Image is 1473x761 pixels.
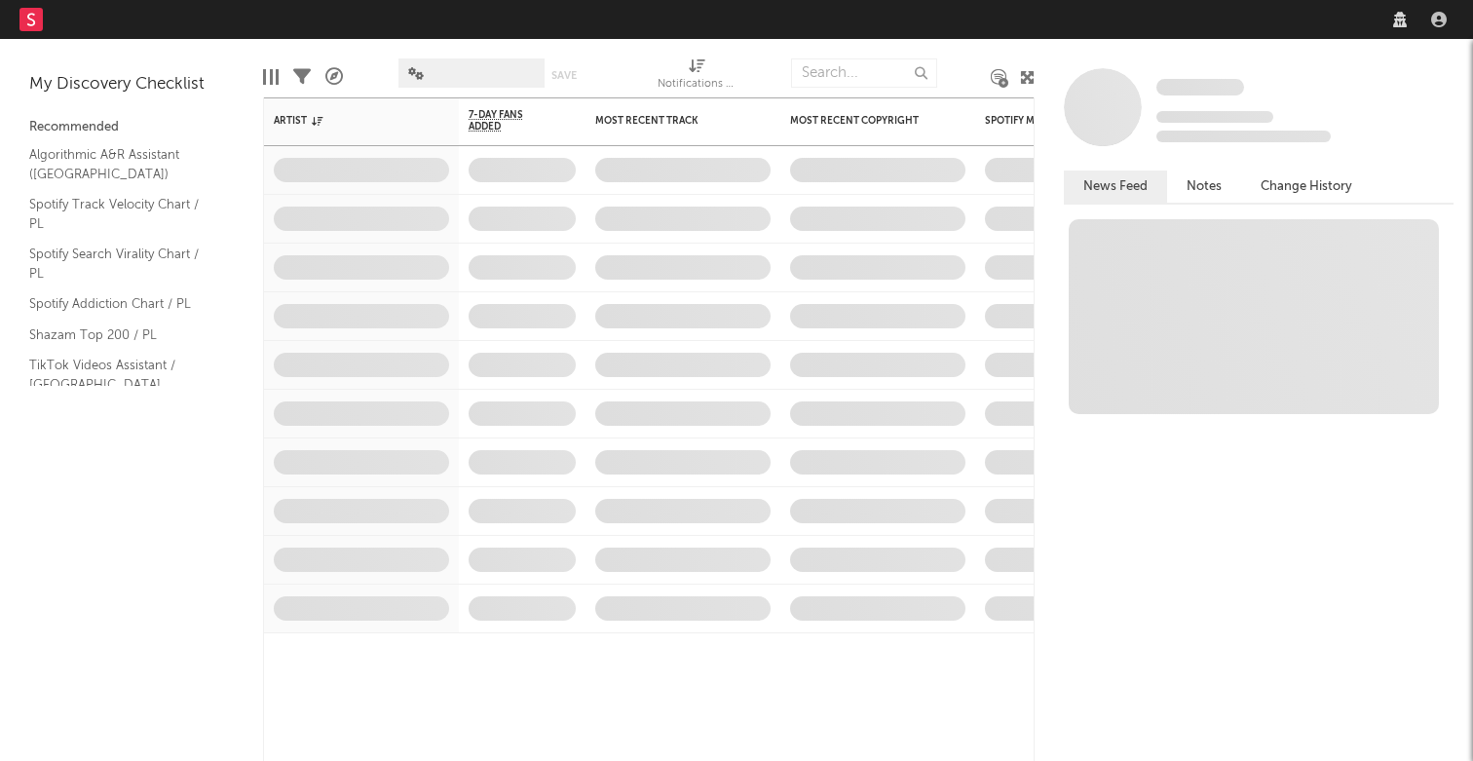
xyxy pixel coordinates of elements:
[1156,79,1244,95] span: Some Artist
[1156,131,1331,142] span: 0 fans last week
[658,49,736,105] div: Notifications (Artist)
[29,324,214,346] a: Shazam Top 200 / PL
[1241,171,1372,203] button: Change History
[29,293,214,315] a: Spotify Addiction Chart / PL
[325,49,343,105] div: A&R Pipeline
[274,115,420,127] div: Artist
[658,73,736,96] div: Notifications (Artist)
[29,244,214,284] a: Spotify Search Virality Chart / PL
[595,115,741,127] div: Most Recent Track
[263,49,279,105] div: Edit Columns
[29,116,234,139] div: Recommended
[293,49,311,105] div: Filters
[551,70,577,81] button: Save
[469,109,547,133] span: 7-Day Fans Added
[1156,111,1273,123] span: Tracking Since: [DATE]
[790,115,936,127] div: Most Recent Copyright
[791,58,937,88] input: Search...
[29,73,234,96] div: My Discovery Checklist
[1156,78,1244,97] a: Some Artist
[1064,171,1167,203] button: News Feed
[29,355,214,395] a: TikTok Videos Assistant / [GEOGRAPHIC_DATA]
[1167,171,1241,203] button: Notes
[29,144,214,184] a: Algorithmic A&R Assistant ([GEOGRAPHIC_DATA])
[985,115,1131,127] div: Spotify Monthly Listeners
[29,194,214,234] a: Spotify Track Velocity Chart / PL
